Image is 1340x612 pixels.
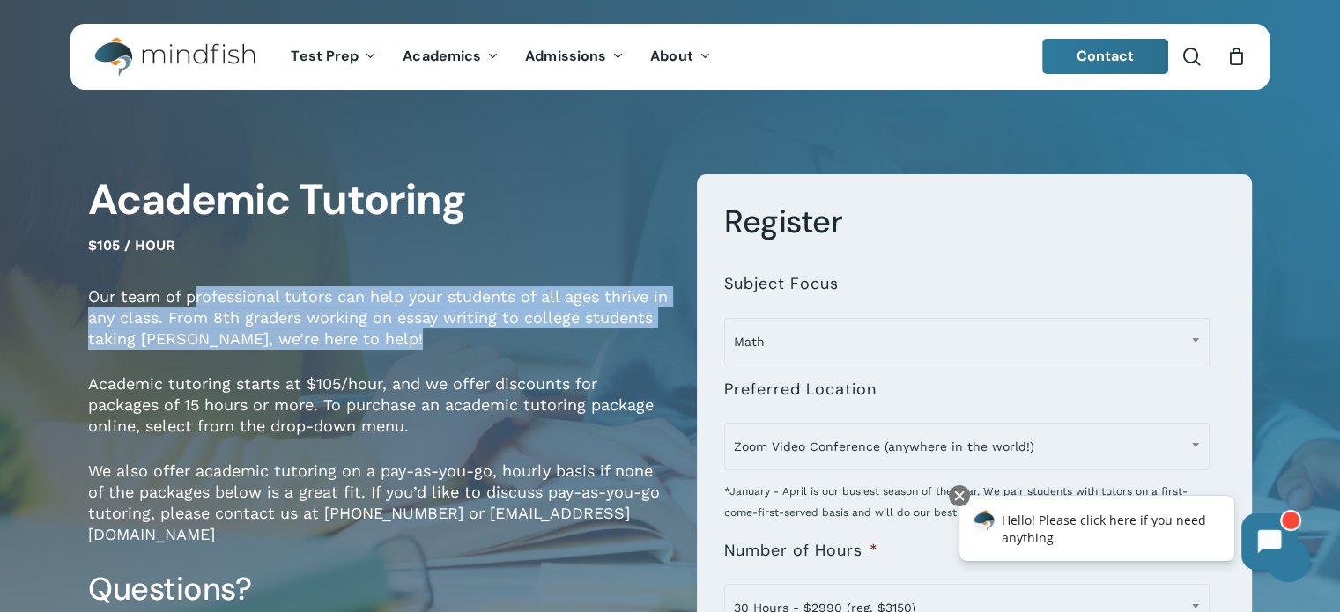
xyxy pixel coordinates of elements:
h3: Questions? [88,569,670,609]
span: Test Prep [291,47,359,65]
iframe: Chatbot [941,482,1315,587]
p: Our team of professional tutors can help your students of all ages thrive in any class. From 8th ... [88,286,670,373]
header: Main Menu [70,24,1270,90]
a: About [637,49,724,64]
h1: Academic Tutoring [88,174,670,225]
span: Contact [1077,47,1135,65]
span: Academics [403,47,481,65]
span: About [650,47,693,65]
label: Preferred Location [724,380,877,400]
a: Test Prep [278,49,389,64]
label: Subject Focus [724,274,839,294]
span: Zoom Video Conference (anywhere in the world!) [725,428,1209,465]
label: Number of Hours [724,541,878,561]
p: We also offer academic tutoring on a pay-as-you-go, hourly basis if none of the packages below is... [88,461,670,569]
nav: Main Menu [278,24,723,90]
span: Zoom Video Conference (anywhere in the world!) [724,423,1210,470]
span: Math [724,318,1210,365]
span: Admissions [525,47,606,65]
a: Contact [1042,39,1169,74]
a: Academics [389,49,512,64]
a: Cart [1226,47,1246,66]
a: Admissions [512,49,637,64]
p: Academic tutoring starts at $105/hour, and we offer discounts for packages of 15 hours or more. T... [88,373,670,461]
span: $105 / hour [88,237,175,254]
div: *January - April is our busiest season of the year. We pair students with tutors on a first-come-... [724,467,1210,523]
span: Math [725,323,1209,360]
h3: Register [724,202,1224,242]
